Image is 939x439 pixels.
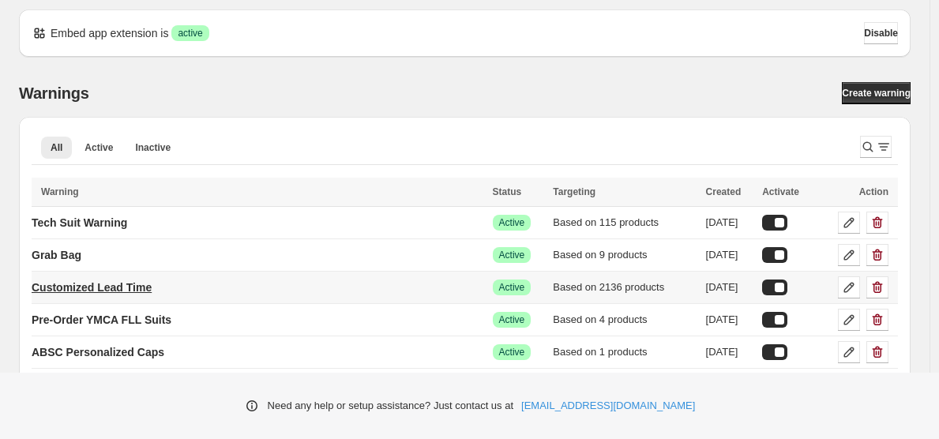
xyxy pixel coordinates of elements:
a: Pre-Order YMCA FLL Suits [32,307,171,332]
span: Targeting [553,186,595,197]
a: Customized Lead Time [32,275,152,300]
p: Grab Bag [32,247,81,263]
a: SWAT Jackets [32,372,107,397]
div: [DATE] [706,312,753,328]
span: Created [706,186,742,197]
button: Search and filter results [860,136,892,158]
h2: Warnings [19,84,89,103]
span: Inactive [135,141,171,154]
div: [DATE] [706,215,753,231]
div: [DATE] [706,247,753,263]
span: active [178,27,202,39]
div: Based on 2136 products [553,280,696,295]
span: Active [499,281,525,294]
span: Disable [864,27,898,39]
div: [DATE] [706,344,753,360]
span: Active [499,249,525,261]
p: Embed app extension is [51,25,168,41]
span: Activate [762,186,799,197]
a: [EMAIL_ADDRESS][DOMAIN_NAME] [521,398,695,414]
p: Tech Suit Warning [32,215,127,231]
div: Based on 1 products [553,344,696,360]
span: Active [499,313,525,326]
span: Active [499,216,525,229]
span: Action [859,186,888,197]
div: Based on 115 products [553,215,696,231]
p: Pre-Order YMCA FLL Suits [32,312,171,328]
p: ABSC Personalized Caps [32,344,164,360]
a: ABSC Personalized Caps [32,340,164,365]
span: All [51,141,62,154]
button: Disable [864,22,898,44]
span: Status [493,186,522,197]
span: Warning [41,186,79,197]
a: Grab Bag [32,242,81,268]
div: [DATE] [706,280,753,295]
a: Create warning [842,82,911,104]
div: Based on 9 products [553,247,696,263]
span: Active [499,346,525,358]
p: Customized Lead Time [32,280,152,295]
a: Tech Suit Warning [32,210,127,235]
span: Active [85,141,113,154]
div: Based on 4 products [553,312,696,328]
span: Create warning [842,87,911,99]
